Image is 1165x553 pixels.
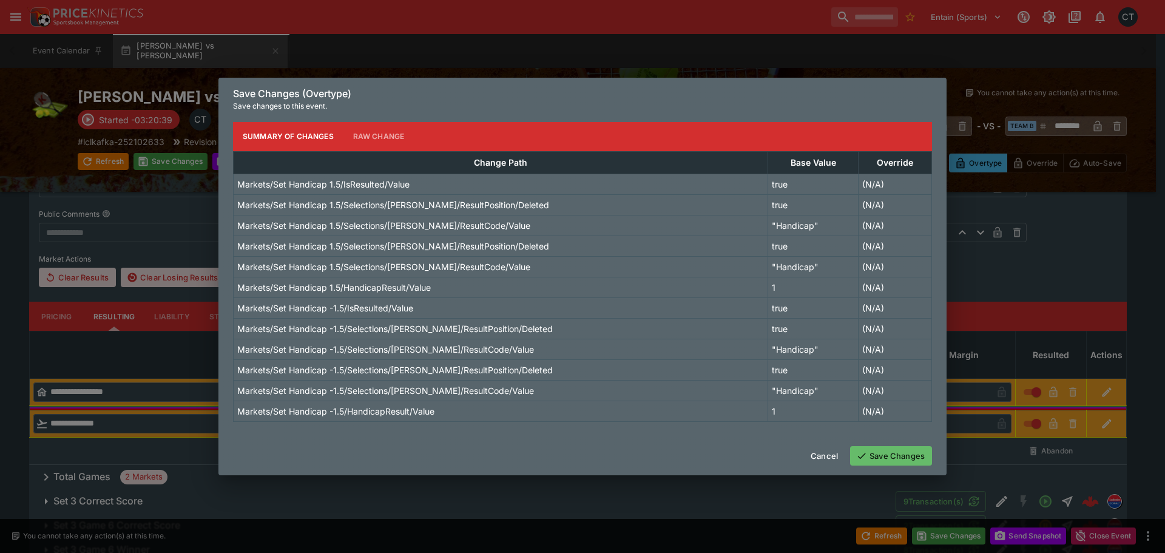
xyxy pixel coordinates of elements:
[768,174,859,194] td: true
[768,236,859,256] td: true
[233,100,932,112] p: Save changes to this event.
[768,215,859,236] td: "Handicap"
[768,401,859,421] td: 1
[237,343,534,356] p: Markets/Set Handicap -1.5/Selections/[PERSON_NAME]/ResultCode/Value
[859,277,932,297] td: (N/A)
[859,339,932,359] td: (N/A)
[859,151,932,174] th: Override
[234,151,768,174] th: Change Path
[850,446,932,466] button: Save Changes
[768,318,859,339] td: true
[237,384,534,397] p: Markets/Set Handicap -1.5/Selections/[PERSON_NAME]/ResultCode/Value
[237,240,549,253] p: Markets/Set Handicap 1.5/Selections/[PERSON_NAME]/ResultPosition/Deleted
[859,318,932,339] td: (N/A)
[859,256,932,277] td: (N/A)
[768,194,859,215] td: true
[803,446,845,466] button: Cancel
[233,122,343,151] button: Summary of Changes
[768,339,859,359] td: "Handicap"
[237,405,434,418] p: Markets/Set Handicap -1.5/HandicapResult/Value
[237,260,530,273] p: Markets/Set Handicap 1.5/Selections/[PERSON_NAME]/ResultCode/Value
[237,219,530,232] p: Markets/Set Handicap 1.5/Selections/[PERSON_NAME]/ResultCode/Value
[237,178,410,191] p: Markets/Set Handicap 1.5/IsResulted/Value
[233,87,932,100] h6: Save Changes (Overtype)
[859,215,932,236] td: (N/A)
[237,302,413,314] p: Markets/Set Handicap -1.5/IsResulted/Value
[768,380,859,401] td: "Handicap"
[859,236,932,256] td: (N/A)
[859,401,932,421] td: (N/A)
[768,277,859,297] td: 1
[237,364,553,376] p: Markets/Set Handicap -1.5/Selections/[PERSON_NAME]/ResultPosition/Deleted
[768,256,859,277] td: "Handicap"
[859,359,932,380] td: (N/A)
[237,198,549,211] p: Markets/Set Handicap 1.5/Selections/[PERSON_NAME]/ResultPosition/Deleted
[343,122,414,151] button: Raw Change
[237,322,553,335] p: Markets/Set Handicap -1.5/Selections/[PERSON_NAME]/ResultPosition/Deleted
[859,297,932,318] td: (N/A)
[237,281,431,294] p: Markets/Set Handicap 1.5/HandicapResult/Value
[768,151,859,174] th: Base Value
[859,380,932,401] td: (N/A)
[768,359,859,380] td: true
[859,174,932,194] td: (N/A)
[768,297,859,318] td: true
[859,194,932,215] td: (N/A)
